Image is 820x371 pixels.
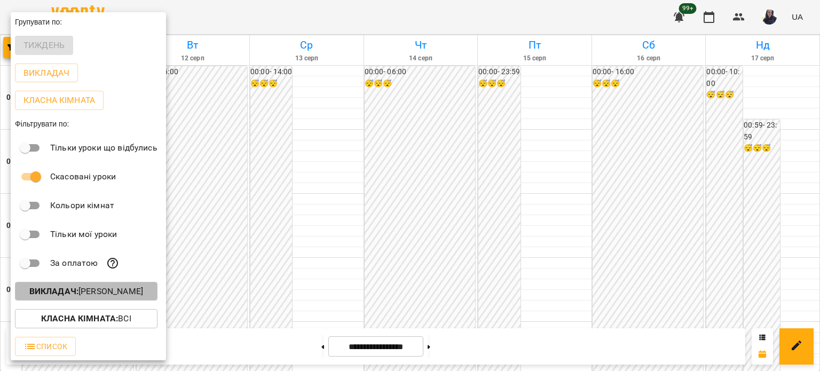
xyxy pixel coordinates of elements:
[23,67,69,80] p: Викладач
[15,337,76,356] button: Список
[50,199,114,212] p: Кольори кімнат
[50,228,117,241] p: Тільки мої уроки
[15,309,157,328] button: Класна кімната:Всі
[41,312,131,325] p: Всі
[11,12,166,31] div: Групувати по:
[23,94,95,107] p: Класна кімната
[15,282,157,301] button: Викладач:[PERSON_NAME]
[15,64,78,83] button: Викладач
[50,257,98,270] p: За оплатою
[15,91,104,110] button: Класна кімната
[29,286,78,296] b: Викладач :
[23,340,67,353] span: Список
[11,114,166,133] div: Фільтрувати по:
[29,285,143,298] p: [PERSON_NAME]
[50,170,116,183] p: Скасовані уроки
[50,141,157,154] p: Тільки уроки що відбулись
[41,313,118,323] b: Класна кімната :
